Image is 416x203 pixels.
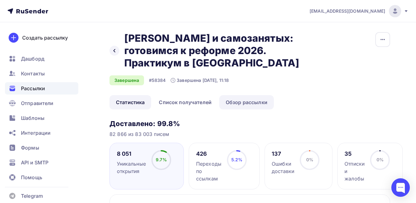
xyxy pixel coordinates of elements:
span: Рассылки [21,85,45,92]
span: [EMAIL_ADDRESS][DOMAIN_NAME] [310,8,385,14]
span: Формы [21,144,39,151]
div: #58384 [149,77,166,83]
span: Помощь [21,174,42,181]
a: Рассылки [5,82,78,95]
div: Отписки и жалобы [344,160,365,182]
span: 5.2% [231,157,243,162]
span: Интеграции [21,129,51,137]
h2: [PERSON_NAME] и самозанятых: готовимся к реформе 2026. Практикум в [GEOGRAPHIC_DATA] [124,32,311,69]
span: 9.7% [156,157,167,162]
a: Формы [5,142,78,154]
div: Завершена [109,75,144,85]
div: Ошибки доставки [272,160,294,175]
span: 0% [306,157,313,162]
div: 137 [272,150,294,158]
span: Отправители [21,99,54,107]
span: Telegram [21,192,43,200]
a: Контакты [5,67,78,80]
a: [EMAIL_ADDRESS][DOMAIN_NAME] [310,5,409,17]
span: API и SMTP [21,159,48,166]
h3: Доставлено: 99.8% [109,119,390,128]
div: 8 051 [117,150,146,158]
span: 0% [377,157,384,162]
div: Создать рассылку [22,34,68,41]
div: Завершена [DATE], 11:18 [171,77,229,83]
span: Контакты [21,70,45,77]
a: Отправители [5,97,78,109]
span: Шаблоны [21,114,44,122]
a: Шаблоны [5,112,78,124]
div: 426 [196,150,221,158]
div: 35 [344,150,365,158]
a: Список получателей [152,95,218,109]
div: 82 866 из 83 003 писем [109,130,390,138]
span: Дашборд [21,55,44,62]
div: Уникальные открытия [117,160,146,175]
a: Дашборд [5,53,78,65]
div: Переходы по ссылкам [196,160,221,182]
a: Обзор рассылки [219,95,274,109]
a: Статистика [109,95,151,109]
